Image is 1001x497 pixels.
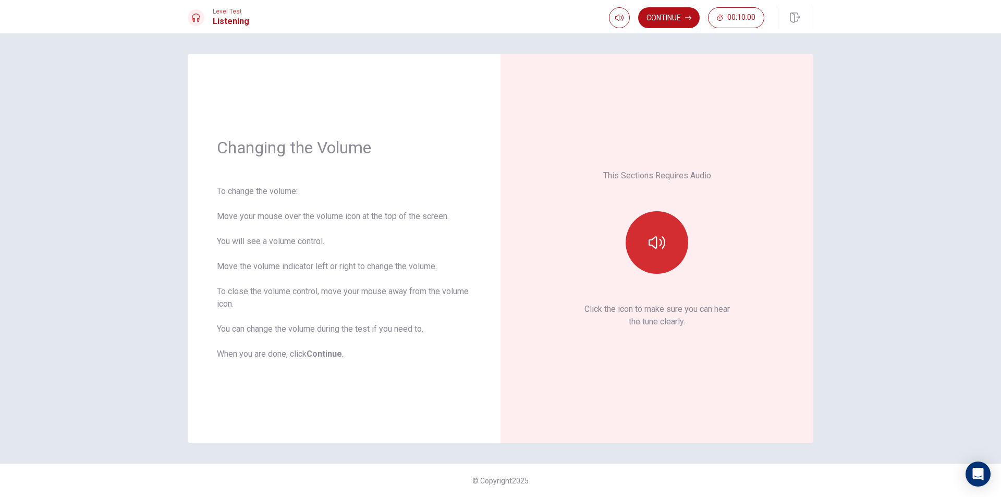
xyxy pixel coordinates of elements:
[213,15,249,28] h1: Listening
[966,462,991,487] div: Open Intercom Messenger
[603,169,711,182] p: This Sections Requires Audio
[217,137,471,158] h1: Changing the Volume
[307,349,342,359] b: Continue
[472,477,529,485] span: © Copyright 2025
[213,8,249,15] span: Level Test
[584,303,730,328] p: Click the icon to make sure you can hear the tune clearly.
[708,7,764,28] button: 00:10:00
[638,7,700,28] button: Continue
[727,14,755,22] span: 00:10:00
[217,185,471,360] div: To change the volume: Move your mouse over the volume icon at the top of the screen. You will see...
